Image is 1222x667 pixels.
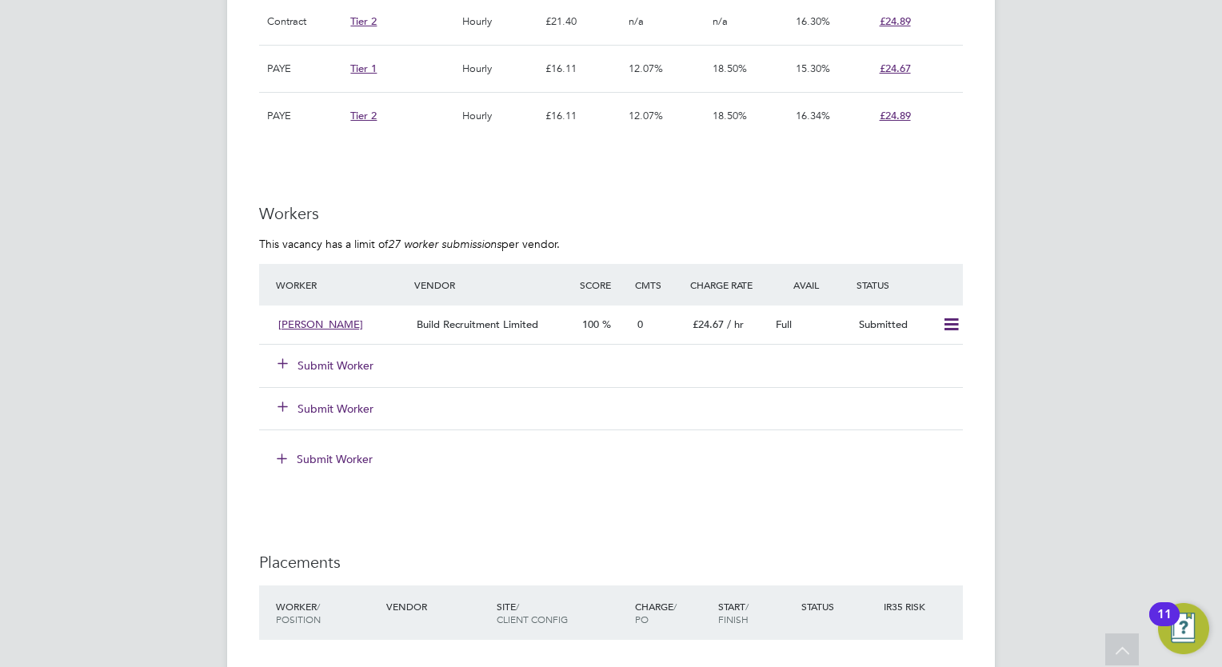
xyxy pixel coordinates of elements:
[718,600,749,625] span: / Finish
[263,93,346,139] div: PAYE
[493,592,631,633] div: Site
[1157,614,1172,635] div: 11
[263,46,346,92] div: PAYE
[796,109,830,122] span: 16.34%
[769,270,853,299] div: Avail
[686,270,769,299] div: Charge Rate
[350,14,377,28] span: Tier 2
[631,270,686,299] div: Cmts
[541,93,625,139] div: £16.11
[382,592,493,621] div: Vendor
[796,14,830,28] span: 16.30%
[714,592,797,633] div: Start
[410,270,576,299] div: Vendor
[278,357,374,373] button: Submit Worker
[1158,603,1209,654] button: Open Resource Center, 11 new notifications
[458,46,541,92] div: Hourly
[693,318,724,331] span: £24.67
[629,62,663,75] span: 12.07%
[629,109,663,122] span: 12.07%
[727,318,744,331] span: / hr
[259,552,963,573] h3: Placements
[880,109,911,122] span: £24.89
[629,14,644,28] span: n/a
[635,600,677,625] span: / PO
[713,14,728,28] span: n/a
[350,109,377,122] span: Tier 2
[713,62,747,75] span: 18.50%
[350,62,377,75] span: Tier 1
[266,446,385,472] button: Submit Worker
[637,318,643,331] span: 0
[259,237,963,251] p: This vacancy has a limit of per vendor.
[278,401,374,417] button: Submit Worker
[880,62,911,75] span: £24.67
[272,270,410,299] div: Worker
[276,600,321,625] span: / Position
[458,93,541,139] div: Hourly
[853,270,963,299] div: Status
[576,270,631,299] div: Score
[259,203,963,224] h3: Workers
[417,318,538,331] span: Build Recruitment Limited
[497,600,568,625] span: / Client Config
[853,312,936,338] div: Submitted
[796,62,830,75] span: 15.30%
[631,592,714,633] div: Charge
[278,318,363,331] span: [PERSON_NAME]
[582,318,599,331] span: 100
[776,318,792,331] span: Full
[880,592,935,621] div: IR35 Risk
[541,46,625,92] div: £16.11
[272,592,382,633] div: Worker
[713,109,747,122] span: 18.50%
[880,14,911,28] span: £24.89
[388,237,501,251] em: 27 worker submissions
[797,592,881,621] div: Status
